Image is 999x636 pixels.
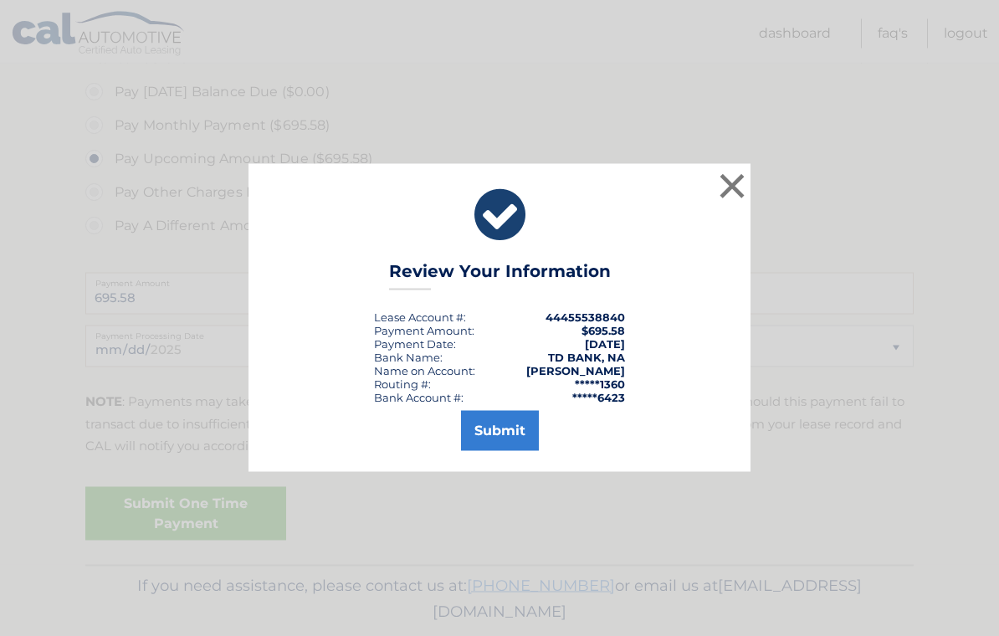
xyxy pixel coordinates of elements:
span: $695.58 [581,324,625,337]
div: Lease Account #: [374,310,466,324]
div: Bank Account #: [374,391,464,404]
button: × [715,169,749,203]
div: Bank Name: [374,351,443,364]
span: Payment Date [374,337,453,351]
span: [DATE] [585,337,625,351]
h3: Review Your Information [389,261,611,290]
strong: TD BANK, NA [548,351,625,364]
strong: 44455538840 [546,310,625,324]
strong: [PERSON_NAME] [526,364,625,377]
button: Submit [461,411,539,451]
div: Name on Account: [374,364,475,377]
div: : [374,337,456,351]
div: Routing #: [374,377,431,391]
div: Payment Amount: [374,324,474,337]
